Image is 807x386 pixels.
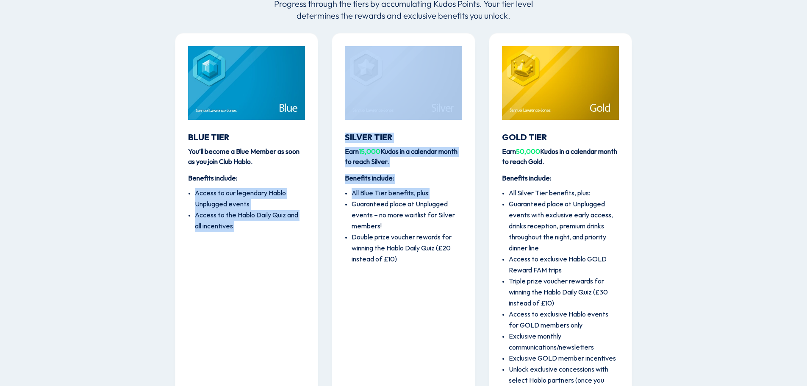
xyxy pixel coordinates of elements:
[509,276,619,309] li: Triple prize voucher rewards for winning the Hablo Daily Quiz (£30 instead of £10)
[502,148,617,166] strong: Earn Kudos in a calendar month to reach Gold.
[516,148,540,156] span: 50,000
[509,188,619,199] li: All Silver Tier benefits, plus:
[188,175,237,182] strong: Benefits include:
[502,175,551,182] strong: Benefits include:
[345,148,458,166] strong: Earn Kudos in a calendar month to reach Silver.
[195,210,305,232] li: Access to the Hablo Daily Quiz and all incentives
[502,133,547,142] span: Gold Tier
[352,232,462,265] li: Double prize voucher rewards for winning the Hablo Daily Quiz (£20 instead of £10)
[509,199,619,254] li: Guaranteed place at Unplugged events with exclusive early access, drinks reception, premium drink...
[352,188,462,199] li: All Blue Tier benefits, plus:
[345,133,392,142] span: Silver Tier
[352,199,462,232] li: Guaranteed place at Unplugged events – no more waitlist for Silver members!
[195,188,305,210] li: Access to our legendary Hablo Unplugged events
[509,254,619,276] li: Access to exclusive Hablo GOLD Reward FAM trips
[509,353,619,364] li: Exclusive GOLD member incentives
[509,331,619,353] li: Exclusive monthly communications/newsletters
[188,148,300,166] strong: You’ll become a Blue Member as soon as you join Club Hablo.
[188,133,229,142] span: Blue Tier
[345,175,394,182] strong: Benefits include:
[509,309,619,331] li: Access to exclusive Hablo events for GOLD members only
[359,148,380,156] span: 15,000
